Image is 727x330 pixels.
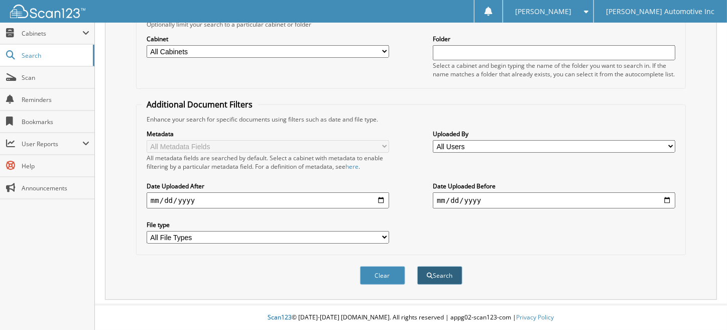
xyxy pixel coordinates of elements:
[22,29,82,38] span: Cabinets
[147,182,389,190] label: Date Uploaded After
[147,192,389,208] input: start
[95,305,727,330] div: © [DATE]-[DATE] [DOMAIN_NAME]. All rights reserved | appg02-scan123-com |
[147,221,389,229] label: File type
[433,182,675,190] label: Date Uploaded Before
[22,51,88,60] span: Search
[433,130,675,138] label: Uploaded By
[147,35,389,43] label: Cabinet
[22,184,89,192] span: Announcements
[22,95,89,104] span: Reminders
[142,20,680,29] div: Optionally limit your search to a particular cabinet or folder
[10,5,85,18] img: scan123-logo-white.svg
[417,266,462,285] button: Search
[433,61,675,78] div: Select a cabinet and begin typing the name of the folder you want to search in. If the name match...
[147,154,389,171] div: All metadata fields are searched by default. Select a cabinet with metadata to enable filtering b...
[516,9,572,15] span: [PERSON_NAME]
[22,140,82,148] span: User Reports
[142,99,258,110] legend: Additional Document Filters
[677,282,727,330] iframe: Chat Widget
[433,35,675,43] label: Folder
[517,313,554,321] a: Privacy Policy
[22,162,89,170] span: Help
[360,266,405,285] button: Clear
[22,73,89,82] span: Scan
[147,130,389,138] label: Metadata
[142,115,680,124] div: Enhance your search for specific documents using filters such as date and file type.
[607,9,715,15] span: [PERSON_NAME] Automotive Inc
[268,313,292,321] span: Scan123
[22,118,89,126] span: Bookmarks
[433,192,675,208] input: end
[345,162,358,171] a: here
